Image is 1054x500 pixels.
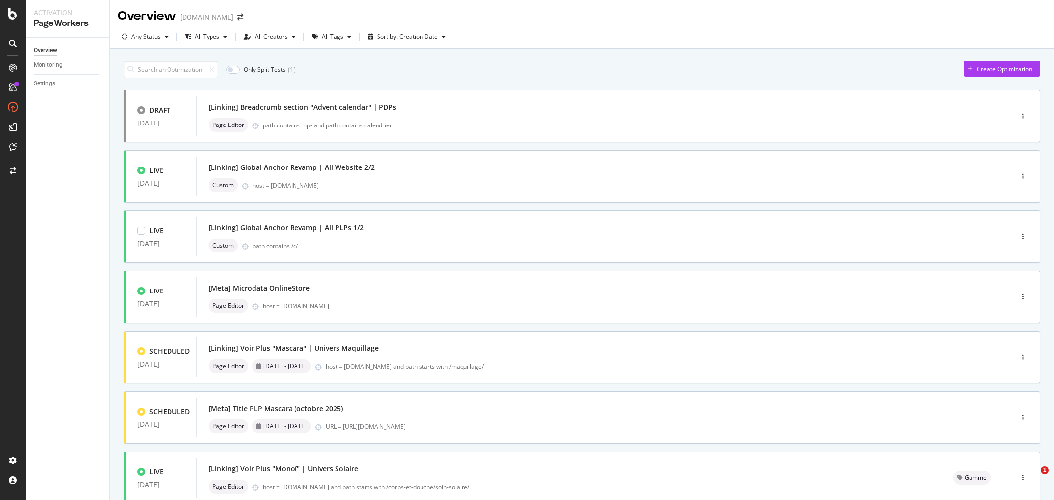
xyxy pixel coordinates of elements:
[149,407,190,417] div: SCHEDULED
[209,118,248,132] div: neutral label
[209,223,364,233] div: [Linking] Global Anchor Revamp | All PLPs 1/2
[195,34,219,40] div: All Types
[149,286,164,296] div: LIVE
[181,29,231,44] button: All Types
[212,182,234,188] span: Custom
[308,29,355,44] button: All Tags
[34,8,101,18] div: Activation
[263,121,971,129] div: path contains mp- and path contains calendrier
[237,14,243,21] div: arrow-right-arrow-left
[252,419,311,433] div: neutral label
[1041,466,1049,474] span: 1
[131,34,161,40] div: Any Status
[953,471,991,485] div: neutral label
[34,18,101,29] div: PageWorkers
[212,243,234,249] span: Custom
[209,404,343,414] div: [Meta] Title PLP Mascara (octobre 2025)
[244,65,286,74] div: Only Split Tests
[149,346,190,356] div: SCHEDULED
[288,65,295,75] div: ( 1 )
[212,303,244,309] span: Page Editor
[118,8,176,25] div: Overview
[209,359,248,373] div: neutral label
[364,29,450,44] button: Sort by: Creation Date
[240,29,299,44] button: All Creators
[212,423,244,429] span: Page Editor
[118,29,172,44] button: Any Status
[34,60,63,70] div: Monitoring
[212,363,244,369] span: Page Editor
[137,240,184,248] div: [DATE]
[34,79,55,89] div: Settings
[252,359,311,373] div: neutral label
[255,34,288,40] div: All Creators
[34,79,102,89] a: Settings
[149,226,164,236] div: LIVE
[212,122,244,128] span: Page Editor
[1020,466,1044,490] iframe: Intercom live chat
[377,34,438,40] div: Sort by: Creation Date
[326,422,971,431] div: URL = [URL][DOMAIN_NAME]
[209,178,238,192] div: neutral label
[209,464,358,474] div: [Linking] Voir Plus "Monoï" | Univers Solaire
[137,179,184,187] div: [DATE]
[137,119,184,127] div: [DATE]
[209,283,310,293] div: [Meta] Microdata OnlineStore
[180,12,233,22] div: [DOMAIN_NAME]
[253,242,971,250] div: path contains /c/
[263,483,929,491] div: host = [DOMAIN_NAME] and path starts with /corps-et-douche/soin-solaire/
[263,302,971,310] div: host = [DOMAIN_NAME]
[34,45,102,56] a: Overview
[149,105,170,115] div: DRAFT
[965,475,987,481] span: Gamme
[34,60,102,70] a: Monitoring
[137,300,184,308] div: [DATE]
[209,419,248,433] div: neutral label
[149,166,164,175] div: LIVE
[964,61,1040,77] button: Create Optimization
[137,360,184,368] div: [DATE]
[322,34,343,40] div: All Tags
[34,45,57,56] div: Overview
[977,65,1032,73] div: Create Optimization
[212,484,244,490] span: Page Editor
[263,363,307,369] span: [DATE] - [DATE]
[209,102,396,112] div: [Linking] Breadcrumb section "Advent calendar" | PDPs
[253,181,971,190] div: host = [DOMAIN_NAME]
[209,239,238,252] div: neutral label
[209,299,248,313] div: neutral label
[209,480,248,494] div: neutral label
[137,481,184,489] div: [DATE]
[137,420,184,428] div: [DATE]
[209,343,379,353] div: [Linking] Voir Plus "Mascara" | Univers Maquillage
[209,163,375,172] div: [Linking] Global Anchor Revamp | All Website 2/2
[124,61,218,78] input: Search an Optimization
[263,423,307,429] span: [DATE] - [DATE]
[149,467,164,477] div: LIVE
[326,362,971,371] div: host = [DOMAIN_NAME] and path starts with /maquillage/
